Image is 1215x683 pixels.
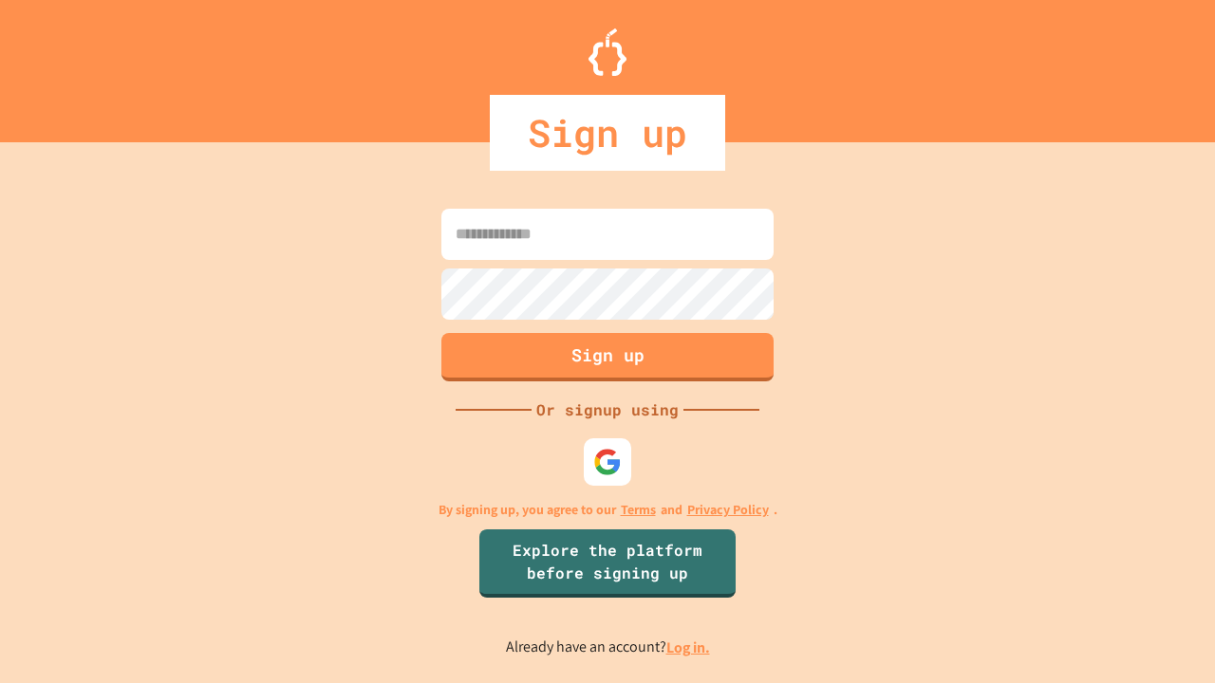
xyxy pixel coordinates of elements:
[589,28,626,76] img: Logo.svg
[441,333,774,381] button: Sign up
[687,500,769,520] a: Privacy Policy
[439,500,777,520] p: By signing up, you agree to our and .
[506,636,710,659] p: Already have an account?
[490,95,725,171] div: Sign up
[666,637,710,657] a: Log in.
[532,398,683,421] div: Or signup using
[621,500,656,520] a: Terms
[593,448,622,476] img: google-icon.svg
[479,529,736,598] a: Explore the platform before signing up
